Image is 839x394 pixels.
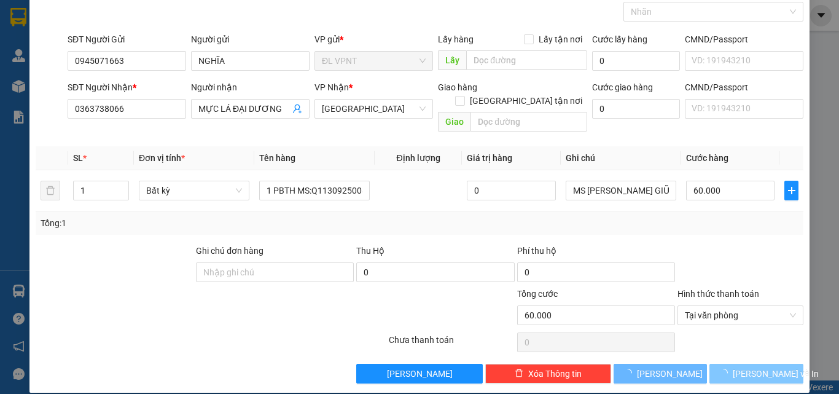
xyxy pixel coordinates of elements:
input: Cước lấy hàng [592,51,680,71]
label: Cước lấy hàng [592,34,647,44]
span: Lấy tận nơi [534,33,587,46]
label: Cước giao hàng [592,82,653,92]
span: plus [785,186,798,195]
span: user-add [292,104,302,114]
input: Dọc đường [466,50,587,70]
span: SL [73,153,83,163]
span: Lấy hàng [438,34,474,44]
span: [GEOGRAPHIC_DATA] tận nơi [465,94,587,108]
span: loading [623,369,637,377]
input: Ghi Chú [566,181,676,200]
div: Phí thu hộ [517,244,675,262]
div: SĐT Người Gửi [68,33,186,46]
span: Giao [438,112,470,132]
span: [PERSON_NAME] [387,367,453,380]
button: [PERSON_NAME] [614,364,708,384]
span: [PERSON_NAME] [637,367,703,380]
span: Cước hàng [686,153,728,163]
input: Cước giao hàng [592,99,680,119]
span: VP Nhận [314,82,349,92]
span: loading [719,369,733,377]
span: Giá trị hàng [467,153,512,163]
span: Tổng cước [517,289,558,299]
div: SĐT Người Nhận [68,81,186,94]
span: Lấy [438,50,466,70]
span: delete [515,369,523,379]
span: Định lượng [396,153,440,163]
input: 0 [467,181,555,200]
th: Ghi chú [561,146,681,170]
div: CMND/Passport [685,81,803,94]
div: Tổng: 1 [41,216,325,230]
input: Dọc đường [470,112,587,132]
span: [PERSON_NAME] và In [733,367,819,380]
div: Chưa thanh toán [388,333,516,355]
span: Giao hàng [438,82,477,92]
button: delete [41,181,60,200]
button: [PERSON_NAME] và In [709,364,803,384]
label: Ghi chú đơn hàng [196,246,263,256]
span: Đơn vị tính [139,153,185,163]
span: Xóa Thông tin [528,367,582,380]
button: plus [784,181,798,200]
span: Bất kỳ [146,181,242,200]
button: deleteXóa Thông tin [485,364,611,384]
input: VD: Bàn, Ghế [259,181,370,200]
div: VP gửi [314,33,433,46]
div: CMND/Passport [685,33,803,46]
button: [PERSON_NAME] [356,364,482,384]
span: Thu Hộ [356,246,384,256]
div: Người nhận [191,81,310,94]
span: ĐL Quận 1 [322,100,426,118]
input: Ghi chú đơn hàng [196,262,354,282]
span: Tại văn phòng [685,306,796,325]
div: Người gửi [191,33,310,46]
label: Hình thức thanh toán [677,289,759,299]
span: ĐL VPNT [322,52,426,70]
span: Tên hàng [259,153,295,163]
